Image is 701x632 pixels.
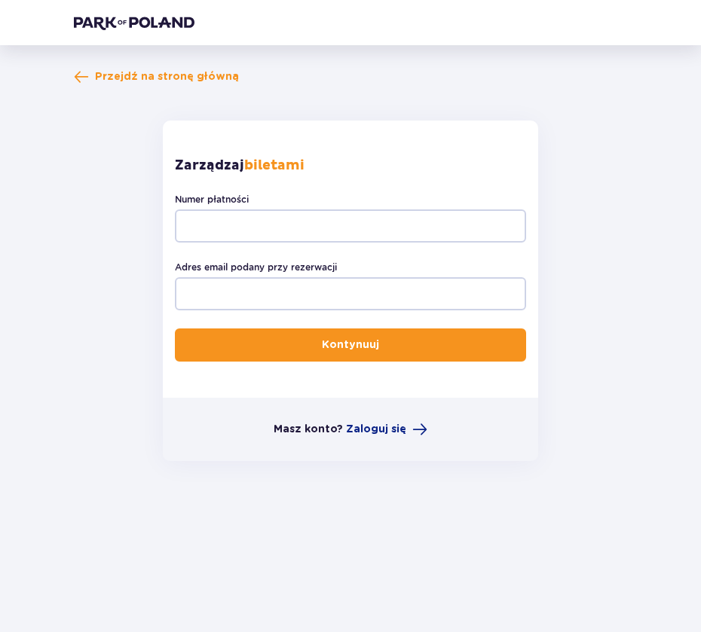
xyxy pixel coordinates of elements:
span: Zaloguj się [346,422,406,437]
p: Kontynuuj [322,337,379,353]
a: Przejdź na stronę główną [74,69,239,84]
strong: biletami [244,157,305,174]
span: Przejdź na stronę główną [95,69,239,84]
label: Adres email podany przy rezerwacji [175,261,337,274]
button: Kontynuuj [175,328,526,362]
img: Park of Poland logo [74,15,194,30]
p: Zarządzaj [175,157,305,175]
label: Numer płatności [175,193,249,206]
a: Zaloguj się [346,422,427,437]
p: Masz konto? [274,422,343,437]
